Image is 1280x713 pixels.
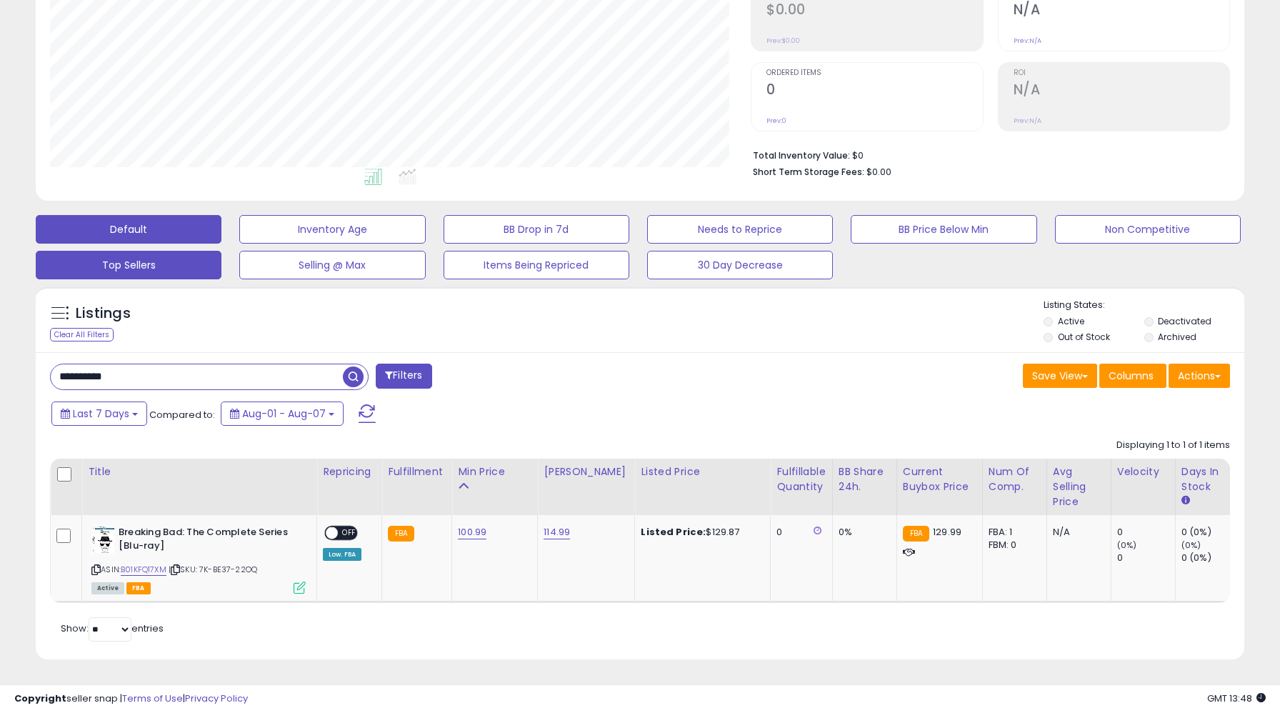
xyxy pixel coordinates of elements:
[1109,369,1154,383] span: Columns
[91,526,306,592] div: ASIN:
[185,692,248,705] a: Privacy Policy
[766,116,786,125] small: Prev: 0
[122,692,183,705] a: Terms of Use
[1023,364,1097,388] button: Save View
[1117,552,1175,564] div: 0
[766,81,982,101] h2: 0
[88,464,311,479] div: Title
[544,525,570,539] a: 114.99
[766,36,800,45] small: Prev: $0.00
[989,539,1036,552] div: FBM: 0
[1058,315,1084,327] label: Active
[242,407,326,421] span: Aug-01 - Aug-07
[851,215,1036,244] button: BB Price Below Min
[903,464,976,494] div: Current Buybox Price
[1058,331,1110,343] label: Out of Stock
[753,166,864,178] b: Short Term Storage Fees:
[323,464,376,479] div: Repricing
[839,526,886,539] div: 0%
[1014,81,1229,101] h2: N/A
[641,464,764,479] div: Listed Price
[989,464,1041,494] div: Num of Comp.
[1014,36,1041,45] small: Prev: N/A
[1181,494,1190,507] small: Days In Stock.
[933,525,961,539] span: 129.99
[839,464,891,494] div: BB Share 24h.
[647,251,833,279] button: 30 Day Decrease
[1014,1,1229,21] h2: N/A
[1117,539,1137,551] small: (0%)
[776,526,821,539] div: 0
[1158,315,1211,327] label: Deactivated
[1055,215,1241,244] button: Non Competitive
[903,526,929,542] small: FBA
[753,149,850,161] b: Total Inventory Value:
[14,692,66,705] strong: Copyright
[126,582,151,594] span: FBA
[753,146,1219,163] li: $0
[14,692,248,706] div: seller snap | |
[458,525,486,539] a: 100.99
[1181,464,1234,494] div: Days In Stock
[221,402,344,426] button: Aug-01 - Aug-07
[1158,331,1196,343] label: Archived
[239,215,425,244] button: Inventory Age
[1181,552,1239,564] div: 0 (0%)
[1181,539,1201,551] small: (0%)
[91,582,124,594] span: All listings currently available for purchase on Amazon
[1014,116,1041,125] small: Prev: N/A
[239,251,425,279] button: Selling @ Max
[119,526,292,556] b: Breaking Bad: The Complete Series [Blu-ray]
[1117,526,1175,539] div: 0
[766,1,982,21] h2: $0.00
[1099,364,1166,388] button: Columns
[1117,464,1169,479] div: Velocity
[1014,69,1229,77] span: ROI
[1181,526,1239,539] div: 0 (0%)
[458,464,531,479] div: Min Price
[776,464,826,494] div: Fulfillable Quantity
[444,215,629,244] button: BB Drop in 7d
[1053,526,1100,539] div: N/A
[641,525,706,539] b: Listed Price:
[50,328,114,341] div: Clear All Filters
[73,407,129,421] span: Last 7 Days
[61,622,164,635] span: Show: entries
[444,251,629,279] button: Items Being Repriced
[51,402,147,426] button: Last 7 Days
[1053,464,1105,509] div: Avg Selling Price
[36,251,221,279] button: Top Sellers
[989,526,1036,539] div: FBA: 1
[1116,439,1230,452] div: Displaying 1 to 1 of 1 items
[36,215,221,244] button: Default
[1044,299,1244,312] p: Listing States:
[169,564,257,575] span: | SKU: 7K-BE37-22OQ
[766,69,982,77] span: Ordered Items
[76,304,131,324] h5: Listings
[338,527,361,539] span: OFF
[149,408,215,422] span: Compared to:
[866,165,891,179] span: $0.00
[1207,692,1266,705] span: 2025-08-16 13:48 GMT
[388,464,446,479] div: Fulfillment
[544,464,629,479] div: [PERSON_NAME]
[388,526,414,542] small: FBA
[1169,364,1230,388] button: Actions
[121,564,166,576] a: B01KFQ17XM
[91,526,115,554] img: 41zaIuakkdL._SL40_.jpg
[641,526,759,539] div: $129.87
[323,548,361,561] div: Low. FBA
[376,364,431,389] button: Filters
[647,215,833,244] button: Needs to Reprice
